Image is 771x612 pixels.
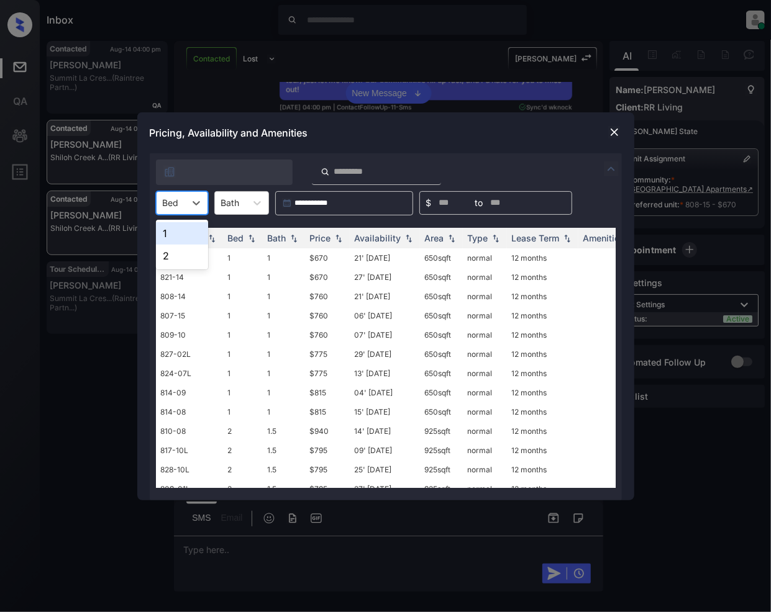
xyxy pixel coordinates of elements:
[156,460,223,479] td: 828-10L
[507,268,578,287] td: 12 months
[156,383,223,402] td: 814-09
[350,364,420,383] td: 13' [DATE]
[350,248,420,268] td: 21' [DATE]
[463,287,507,306] td: normal
[350,383,420,402] td: 04' [DATE]
[156,441,223,460] td: 817-10L
[561,233,573,242] img: sorting
[332,233,345,242] img: sorting
[223,402,263,421] td: 1
[228,233,244,243] div: Bed
[420,402,463,421] td: 650 sqft
[223,421,263,441] td: 2
[475,196,483,210] span: to
[305,421,350,441] td: $940
[507,402,578,421] td: 12 months
[350,344,420,364] td: 29' [DATE]
[245,233,258,242] img: sorting
[507,325,578,344] td: 12 months
[263,364,305,383] td: 1
[350,460,420,479] td: 25' [DATE]
[507,383,578,402] td: 12 months
[463,383,507,402] td: normal
[490,233,502,242] img: sorting
[156,222,208,245] div: 1
[305,287,350,306] td: $760
[463,421,507,441] td: normal
[463,268,507,287] td: normal
[355,233,401,243] div: Availability
[420,287,463,306] td: 650 sqft
[223,287,263,306] td: 1
[305,364,350,383] td: $775
[223,268,263,287] td: 1
[223,306,263,325] td: 1
[420,268,463,287] td: 650 sqft
[305,402,350,421] td: $815
[223,248,263,268] td: 1
[583,233,625,243] div: Amenities
[263,441,305,460] td: 1.5
[156,402,223,421] td: 814-08
[305,268,350,287] td: $670
[263,268,305,287] td: 1
[463,248,507,268] td: normal
[507,287,578,306] td: 12 months
[268,233,286,243] div: Bath
[463,325,507,344] td: normal
[263,325,305,344] td: 1
[305,479,350,498] td: $795
[420,248,463,268] td: 650 sqft
[420,383,463,402] td: 650 sqft
[223,479,263,498] td: 2
[420,306,463,325] td: 650 sqft
[263,479,305,498] td: 1.5
[156,287,223,306] td: 808-14
[350,268,420,287] td: 27' [DATE]
[420,441,463,460] td: 925 sqft
[463,460,507,479] td: normal
[321,166,330,178] img: icon-zuma
[263,248,305,268] td: 1
[263,402,305,421] td: 1
[507,306,578,325] td: 12 months
[350,287,420,306] td: 21' [DATE]
[305,325,350,344] td: $760
[223,383,263,402] td: 1
[263,460,305,479] td: 1.5
[263,306,305,325] td: 1
[463,479,507,498] td: normal
[305,306,350,325] td: $760
[223,325,263,344] td: 1
[507,441,578,460] td: 12 months
[156,479,223,498] td: 809-01L
[507,460,578,479] td: 12 months
[608,126,621,138] img: close
[156,364,223,383] td: 824-07L
[305,248,350,268] td: $670
[305,460,350,479] td: $795
[507,479,578,498] td: 12 months
[156,421,223,441] td: 810-08
[163,166,176,178] img: icon-zuma
[310,233,331,243] div: Price
[350,441,420,460] td: 09' [DATE]
[463,441,507,460] td: normal
[426,196,432,210] span: $
[420,325,463,344] td: 650 sqft
[156,245,208,267] div: 2
[445,233,458,242] img: sorting
[350,479,420,498] td: 27' [DATE]
[305,383,350,402] td: $815
[463,306,507,325] td: normal
[223,344,263,364] td: 1
[156,268,223,287] td: 821-14
[507,248,578,268] td: 12 months
[263,421,305,441] td: 1.5
[350,306,420,325] td: 06' [DATE]
[263,287,305,306] td: 1
[156,344,223,364] td: 827-02L
[604,161,619,176] img: icon-zuma
[156,325,223,344] td: 809-10
[468,233,488,243] div: Type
